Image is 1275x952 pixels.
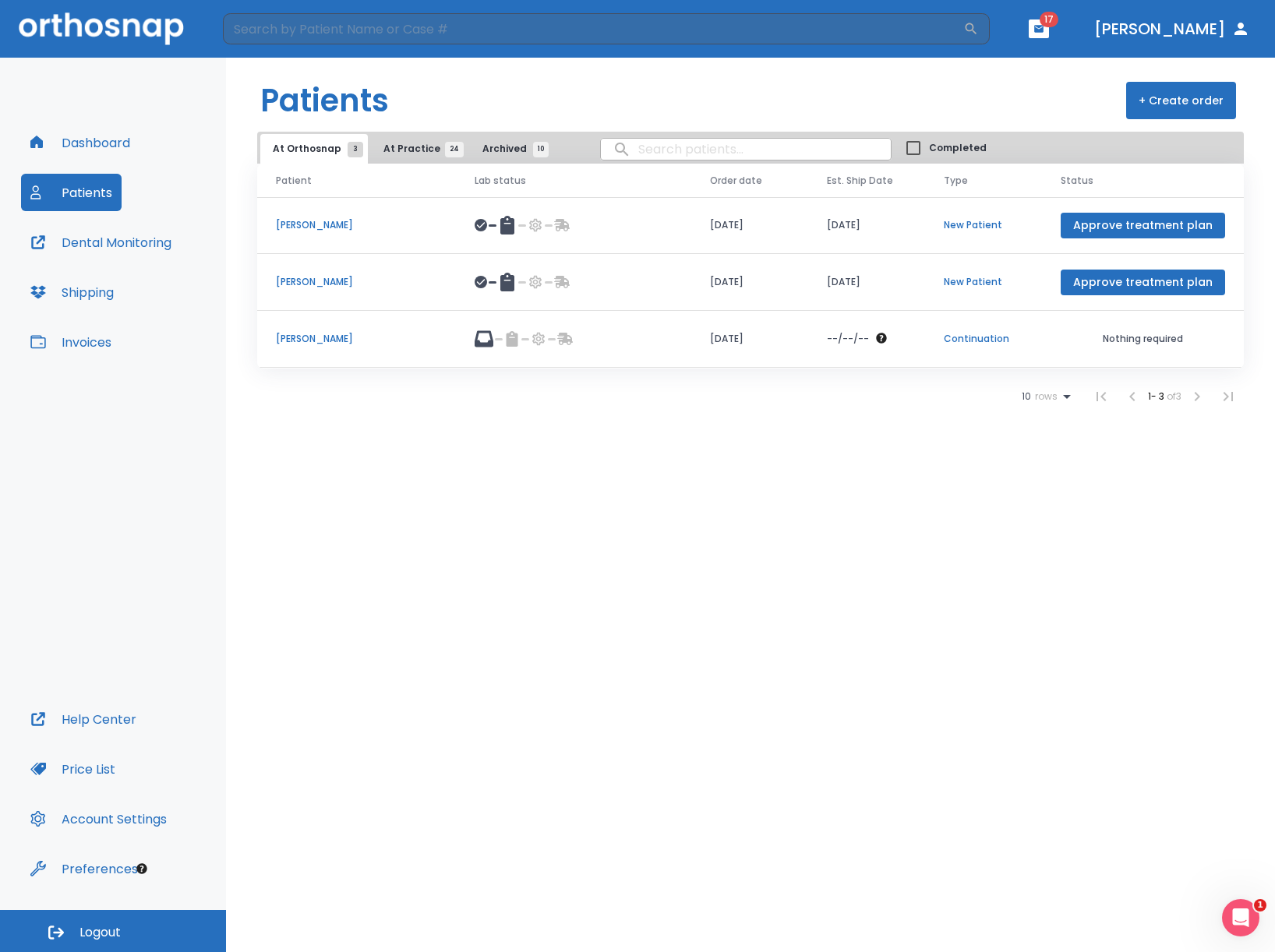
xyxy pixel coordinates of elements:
button: Preferences [21,850,147,887]
p: [PERSON_NAME] [276,332,437,346]
span: 3 [348,142,363,157]
img: Orthosnap [19,12,184,44]
span: of 3 [1167,390,1181,403]
button: Dental Monitoring [21,224,181,261]
div: tabs [260,134,556,164]
p: Nothing required [1061,332,1225,346]
span: rows [1031,391,1058,402]
div: The date will be available after approving treatment plan [827,332,906,346]
input: search [601,134,891,164]
button: Approve treatment plan [1061,270,1225,295]
input: Search by Patient Name or Case # [223,13,963,44]
span: 1 - 3 [1148,390,1167,403]
td: [DATE] [808,197,925,254]
span: Order date [710,174,762,188]
span: 24 [445,142,464,157]
span: Lab status [475,174,526,188]
button: Patients [21,174,122,211]
button: Shipping [21,273,123,311]
span: Archived [482,142,541,156]
button: Approve treatment plan [1061,213,1225,238]
button: Invoices [21,323,121,361]
iframe: Intercom live chat [1222,899,1259,936]
span: 10 [1022,391,1031,402]
span: 10 [533,142,549,157]
p: --/--/-- [827,332,869,346]
p: Continuation [944,332,1023,346]
p: New Patient [944,218,1023,232]
span: Type [944,174,968,188]
button: Price List [21,750,125,788]
p: [PERSON_NAME] [276,218,437,232]
span: 1 [1254,899,1266,911]
span: Patient [276,174,312,188]
p: [PERSON_NAME] [276,275,437,289]
td: [DATE] [691,197,808,254]
span: Logout [79,924,121,941]
button: Account Settings [21,800,176,837]
span: Completed [929,141,987,155]
span: 17 [1040,12,1058,27]
td: [DATE] [691,311,808,368]
span: At Practice [383,142,454,156]
span: At Orthosnap [273,142,355,156]
button: + Create order [1126,82,1236,119]
button: [PERSON_NAME] [1088,15,1256,43]
td: [DATE] [808,254,925,311]
div: Tooltip anchor [135,862,149,876]
h1: Patients [260,77,389,124]
button: Help Center [21,700,146,738]
span: Est. Ship Date [827,174,893,188]
td: [DATE] [691,254,808,311]
button: Dashboard [21,124,140,161]
p: New Patient [944,275,1023,289]
span: Status [1061,174,1093,188]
